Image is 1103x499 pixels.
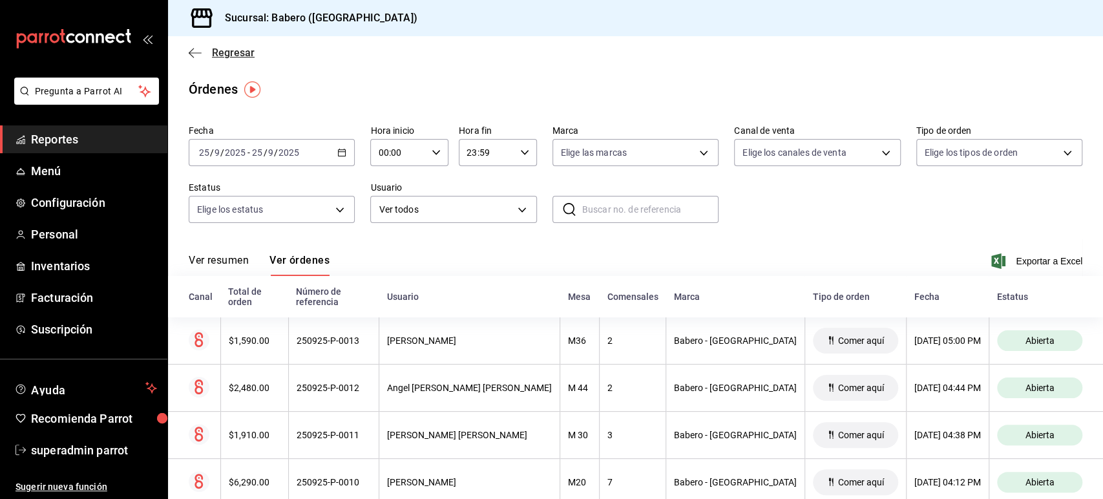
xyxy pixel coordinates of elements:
[35,85,139,98] span: Pregunta a Parrot AI
[297,335,371,346] div: 250925-P-0013
[387,383,552,393] div: Angel [PERSON_NAME] [PERSON_NAME]
[1020,335,1059,346] span: Abierta
[914,430,981,440] div: [DATE] 04:38 PM
[674,335,797,346] div: Babero - [GEOGRAPHIC_DATA]
[31,162,157,180] span: Menú
[189,80,238,99] div: Órdenes
[925,146,1018,159] span: Elige los tipos de orden
[567,292,591,302] div: Mesa
[229,430,280,440] div: $1,910.00
[189,254,330,276] div: navigation tabs
[297,477,371,487] div: 250925-P-0010
[379,203,512,217] span: Ver todos
[31,410,157,427] span: Recomienda Parrot
[31,289,157,306] span: Facturación
[251,147,263,158] input: --
[914,292,981,302] div: Fecha
[914,383,981,393] div: [DATE] 04:44 PM
[229,335,280,346] div: $1,590.00
[674,430,797,440] div: Babero - [GEOGRAPHIC_DATA]
[607,383,658,393] div: 2
[607,430,658,440] div: 3
[189,183,355,192] label: Estatus
[914,477,981,487] div: [DATE] 04:12 PM
[674,383,797,393] div: Babero - [GEOGRAPHIC_DATA]
[568,477,591,487] div: M20
[212,47,255,59] span: Regresar
[198,147,210,158] input: --
[370,126,448,135] label: Hora inicio
[387,430,552,440] div: [PERSON_NAME] [PERSON_NAME]
[189,126,355,135] label: Fecha
[197,203,263,216] span: Elige los estatus
[370,183,536,192] label: Usuario
[14,78,159,105] button: Pregunta a Parrot AI
[31,257,157,275] span: Inventarios
[210,147,214,158] span: /
[229,383,280,393] div: $2,480.00
[734,126,900,135] label: Canal de venta
[561,146,627,159] span: Elige las marcas
[228,286,280,307] div: Total de orden
[268,147,274,158] input: --
[582,196,719,222] input: Buscar no. de referencia
[16,480,157,494] span: Sugerir nueva función
[674,477,797,487] div: Babero - [GEOGRAPHIC_DATA]
[269,254,330,276] button: Ver órdenes
[189,254,249,276] button: Ver resumen
[832,335,888,346] span: Comer aquí
[247,147,250,158] span: -
[1020,430,1059,440] span: Abierta
[278,147,300,158] input: ----
[607,292,658,302] div: Comensales
[274,147,278,158] span: /
[31,226,157,243] span: Personal
[812,292,898,302] div: Tipo de orden
[386,292,552,302] div: Usuario
[1020,383,1059,393] span: Abierta
[31,321,157,338] span: Suscripción
[297,383,371,393] div: 250925-P-0012
[916,126,1082,135] label: Tipo de orden
[568,335,591,346] div: M36
[9,94,159,107] a: Pregunta a Parrot AI
[214,147,220,158] input: --
[296,286,371,307] div: Número de referencia
[297,430,371,440] div: 250925-P-0011
[832,477,888,487] span: Comer aquí
[568,430,591,440] div: M 30
[387,477,552,487] div: [PERSON_NAME]
[189,47,255,59] button: Regresar
[832,383,888,393] span: Comer aquí
[244,81,260,98] img: Tooltip marker
[673,292,797,302] div: Marca
[607,477,658,487] div: 7
[568,383,591,393] div: M 44
[229,477,280,487] div: $6,290.00
[994,253,1082,269] button: Exportar a Excel
[742,146,846,159] span: Elige los canales de venta
[607,335,658,346] div: 2
[387,335,552,346] div: [PERSON_NAME]
[215,10,417,26] h3: Sucursal: Babero ([GEOGRAPHIC_DATA])
[832,430,888,440] span: Comer aquí
[31,131,157,148] span: Reportes
[914,335,981,346] div: [DATE] 05:00 PM
[189,292,213,302] div: Canal
[552,126,719,135] label: Marca
[263,147,267,158] span: /
[1020,477,1059,487] span: Abierta
[224,147,246,158] input: ----
[220,147,224,158] span: /
[996,292,1082,302] div: Estatus
[31,194,157,211] span: Configuración
[459,126,537,135] label: Hora fin
[31,380,140,396] span: Ayuda
[31,441,157,459] span: superadmin parrot
[142,34,152,44] button: open_drawer_menu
